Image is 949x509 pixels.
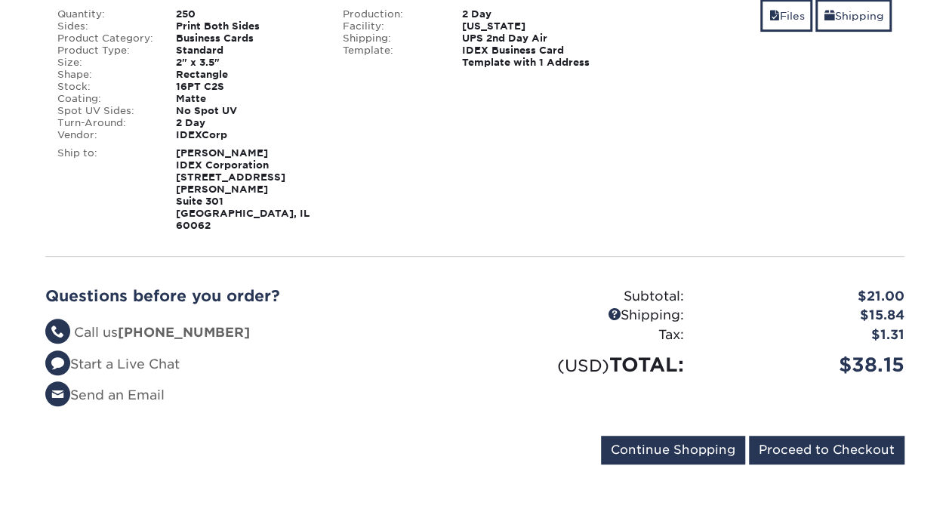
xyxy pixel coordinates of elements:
div: Sides: [46,20,165,32]
div: Tax: [475,325,695,345]
div: $15.84 [695,306,916,325]
div: Matte [165,93,331,105]
div: Business Cards [165,32,331,45]
div: 250 [165,8,331,20]
div: Template: [331,45,451,69]
div: 2" x 3.5" [165,57,331,69]
div: Coating: [46,93,165,105]
div: Shipping: [331,32,451,45]
a: Start a Live Chat [45,356,180,372]
div: 2 Day [165,117,331,129]
div: [US_STATE] [451,20,618,32]
div: Print Both Sides [165,20,331,32]
div: $1.31 [695,325,916,345]
div: Ship to: [46,147,165,232]
div: TOTAL: [475,350,695,379]
span: files [769,10,779,22]
div: Product Category: [46,32,165,45]
h2: Questions before you order? [45,287,464,305]
strong: [PHONE_NUMBER] [118,325,250,340]
div: Vendor: [46,129,165,141]
div: Spot UV Sides: [46,105,165,117]
div: No Spot UV [165,105,331,117]
div: IDEXCorp [165,129,331,141]
div: Stock: [46,81,165,93]
div: $38.15 [695,350,916,379]
input: Proceed to Checkout [749,436,904,464]
strong: [PERSON_NAME] IDEX Corporation [STREET_ADDRESS][PERSON_NAME] Suite 301 [GEOGRAPHIC_DATA], IL 60062 [176,147,310,231]
div: Standard [165,45,331,57]
div: Subtotal: [475,287,695,307]
a: Send an Email [45,387,165,403]
div: Product Type: [46,45,165,57]
div: Production: [331,8,451,20]
div: 16PT C2S [165,81,331,93]
div: Shipping: [475,306,695,325]
div: Turn-Around: [46,117,165,129]
li: Call us [45,323,464,343]
div: Size: [46,57,165,69]
div: UPS 2nd Day Air [451,32,618,45]
div: $21.00 [695,287,916,307]
div: 2 Day [451,8,618,20]
div: Quantity: [46,8,165,20]
input: Continue Shopping [601,436,745,464]
span: shipping [824,10,834,22]
small: (USD) [557,356,609,375]
div: Facility: [331,20,451,32]
div: Shape: [46,69,165,81]
div: IDEX Business Card Template with 1 Address [451,45,618,69]
div: Rectangle [165,69,331,81]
